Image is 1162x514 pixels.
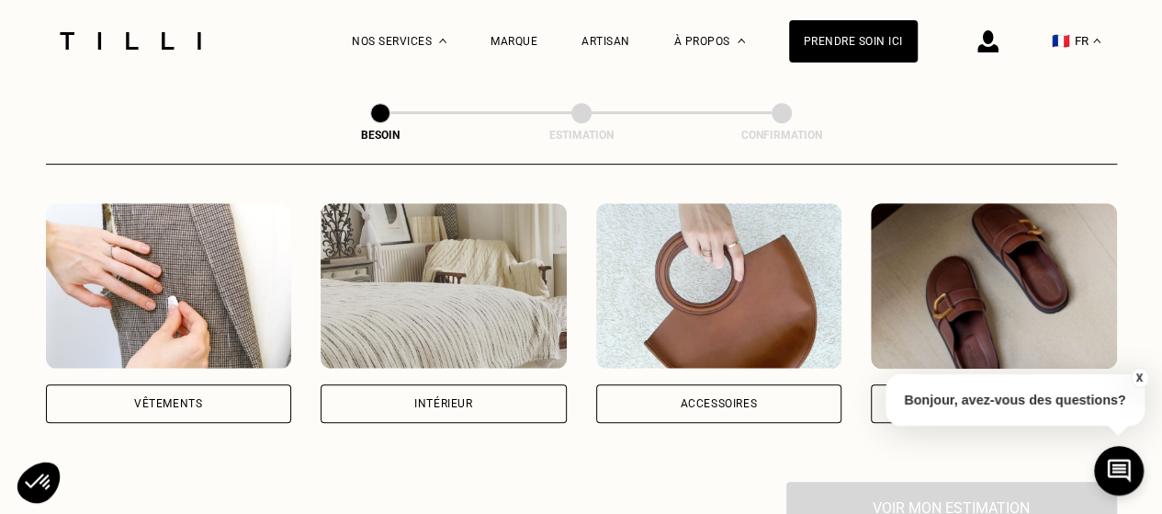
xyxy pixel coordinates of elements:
[288,129,472,142] div: Besoin
[53,32,208,50] img: Logo du service de couturière Tilli
[690,129,874,142] div: Confirmation
[1052,32,1070,50] span: 🇫🇷
[490,129,673,142] div: Estimation
[596,203,842,369] img: Accessoires
[871,203,1117,369] img: Chaussures
[1130,368,1148,388] button: X
[886,374,1145,426] p: Bonjour, avez-vous des questions?
[789,20,918,63] a: Prendre soin ici
[134,398,202,409] div: Vêtements
[738,39,745,43] img: Menu déroulant à propos
[46,203,292,369] img: Vêtements
[581,35,630,48] a: Artisan
[439,39,446,43] img: Menu déroulant
[1093,39,1100,43] img: menu déroulant
[680,398,757,409] div: Accessoires
[321,203,567,369] img: Intérieur
[414,398,472,409] div: Intérieur
[977,30,998,52] img: icône connexion
[491,35,537,48] a: Marque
